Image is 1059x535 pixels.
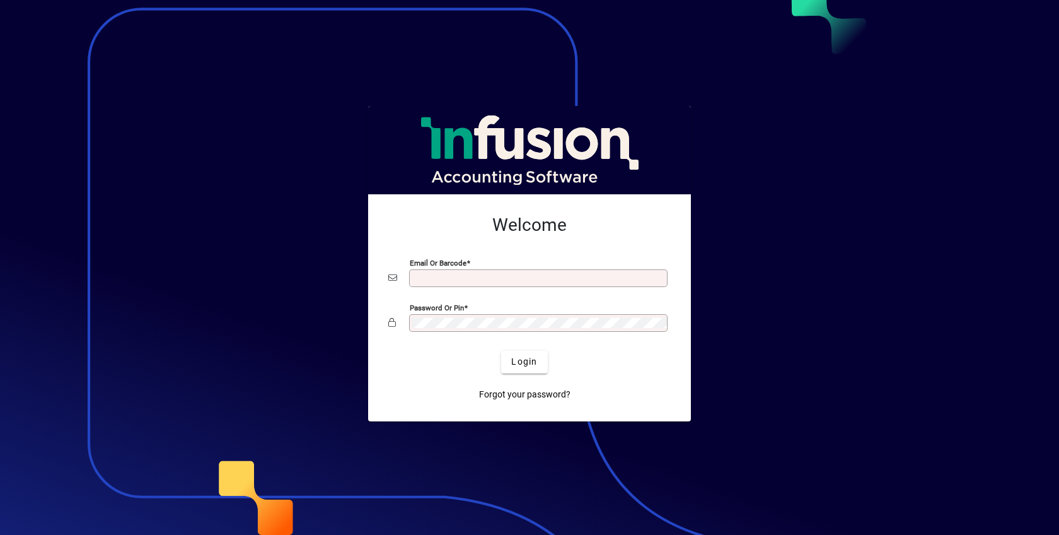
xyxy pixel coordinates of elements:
span: Login [511,355,537,368]
mat-label: Email or Barcode [410,258,466,267]
h2: Welcome [388,215,671,236]
a: Forgot your password? [474,384,576,406]
button: Login [501,351,547,373]
span: Forgot your password? [479,388,570,401]
mat-label: Password or Pin [410,303,464,312]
